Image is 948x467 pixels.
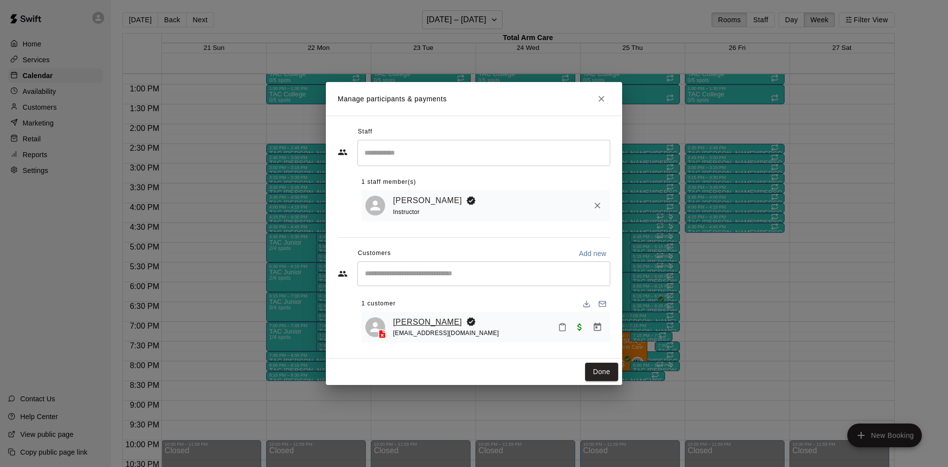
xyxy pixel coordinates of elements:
[585,363,618,381] button: Done
[361,296,395,312] span: 1 customer
[393,316,462,329] a: [PERSON_NAME]
[358,124,372,140] span: Staff
[338,147,348,157] svg: Staff
[466,196,476,206] svg: Booking Owner
[589,318,606,336] button: Manage bookings & payment
[589,197,606,214] button: Remove
[393,209,420,215] span: Instructor
[357,140,610,166] div: Search staff
[365,317,385,337] div: Mary Polanco
[365,196,385,215] div: Brad Hedden
[575,246,610,261] button: Add new
[361,174,416,190] span: 1 staff member(s)
[554,319,571,336] button: Mark attendance
[358,246,391,261] span: Customers
[357,261,610,286] div: Start typing to search customers...
[592,90,610,108] button: Close
[338,269,348,279] svg: Customers
[466,317,476,327] svg: Booking Owner
[338,94,447,104] p: Manage participants & payments
[579,249,606,258] p: Add new
[571,322,589,331] span: Paid with Card
[393,330,499,337] span: [EMAIL_ADDRESS][DOMAIN_NAME]
[393,194,462,207] a: [PERSON_NAME]
[579,296,594,312] button: Download list
[594,296,610,312] button: Email participants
